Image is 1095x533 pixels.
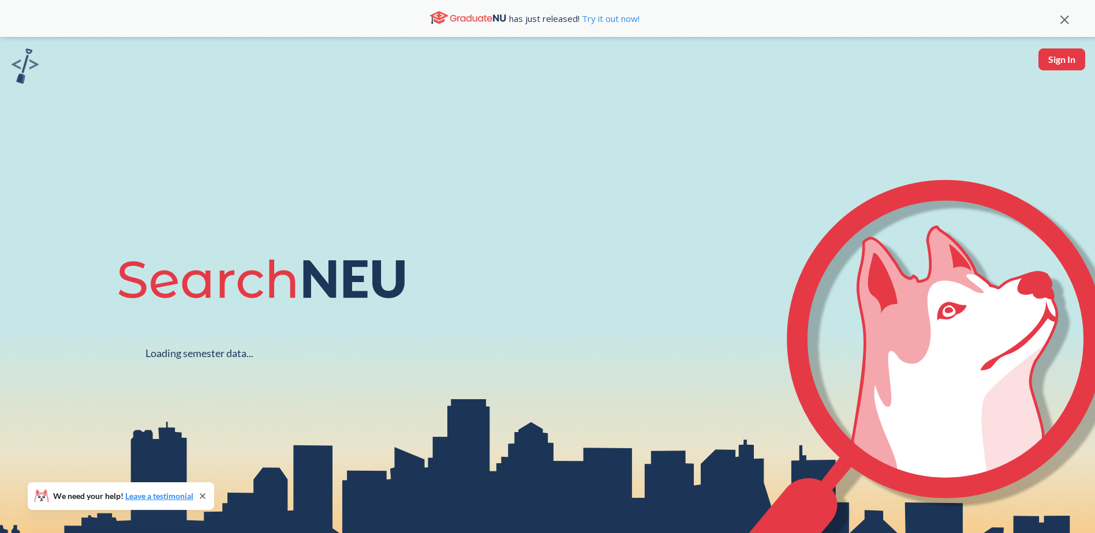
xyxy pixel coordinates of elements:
a: sandbox logo [12,48,39,87]
button: Sign In [1038,48,1085,70]
span: We need your help! [53,492,193,500]
a: Leave a testimonial [125,491,193,501]
img: sandbox logo [12,48,39,84]
span: has just released! [509,12,640,25]
a: Try it out now! [580,13,640,24]
div: Loading semester data... [145,347,253,360]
